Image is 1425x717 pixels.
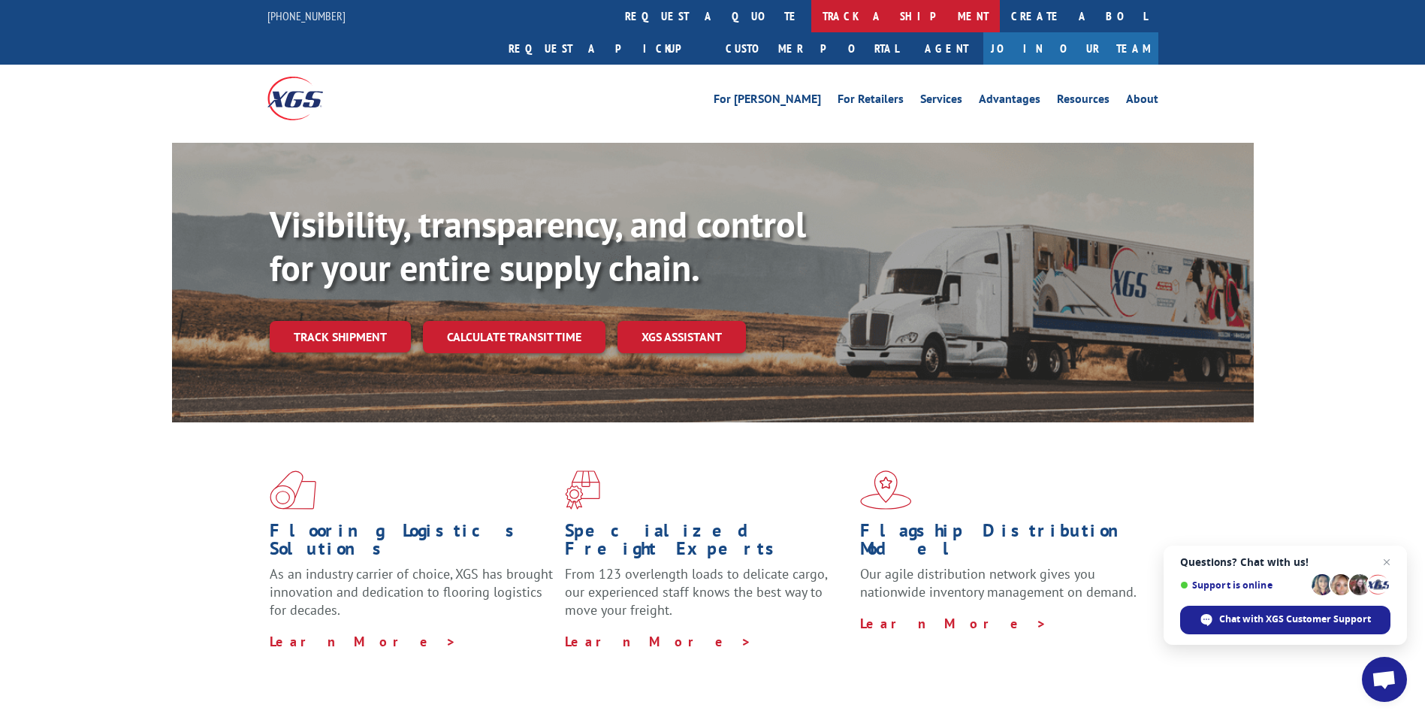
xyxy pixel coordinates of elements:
a: Learn More > [270,633,457,650]
a: Agent [910,32,983,65]
span: Close chat [1378,553,1396,571]
b: Visibility, transparency, and control for your entire supply chain. [270,201,806,291]
span: Our agile distribution network gives you nationwide inventory management on demand. [860,565,1137,601]
a: XGS ASSISTANT [617,321,746,353]
h1: Flooring Logistics Solutions [270,522,554,565]
a: Customer Portal [714,32,910,65]
img: xgs-icon-flagship-distribution-model-red [860,470,912,510]
a: About [1126,93,1158,110]
a: [PHONE_NUMBER] [267,8,346,23]
a: Services [920,93,962,110]
a: Request a pickup [497,32,714,65]
a: Track shipment [270,321,411,352]
img: xgs-icon-total-supply-chain-intelligence-red [270,470,316,510]
img: xgs-icon-focused-on-flooring-red [565,470,600,510]
a: Learn More > [565,633,752,650]
a: Advantages [979,93,1040,110]
a: Join Our Team [983,32,1158,65]
span: Chat with XGS Customer Support [1219,613,1371,626]
h1: Specialized Freight Experts [565,522,849,565]
div: Chat with XGS Customer Support [1180,606,1390,634]
a: Learn More > [860,615,1047,632]
span: As an industry carrier of choice, XGS has brought innovation and dedication to flooring logistics... [270,565,553,619]
p: From 123 overlength loads to delicate cargo, our experienced staff knows the best way to move you... [565,565,849,632]
span: Questions? Chat with us! [1180,556,1390,568]
a: Resources [1057,93,1110,110]
div: Open chat [1362,657,1407,702]
span: Support is online [1180,579,1306,591]
a: For [PERSON_NAME] [714,93,821,110]
a: For Retailers [838,93,904,110]
a: Calculate transit time [423,321,605,353]
h1: Flagship Distribution Model [860,522,1144,565]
